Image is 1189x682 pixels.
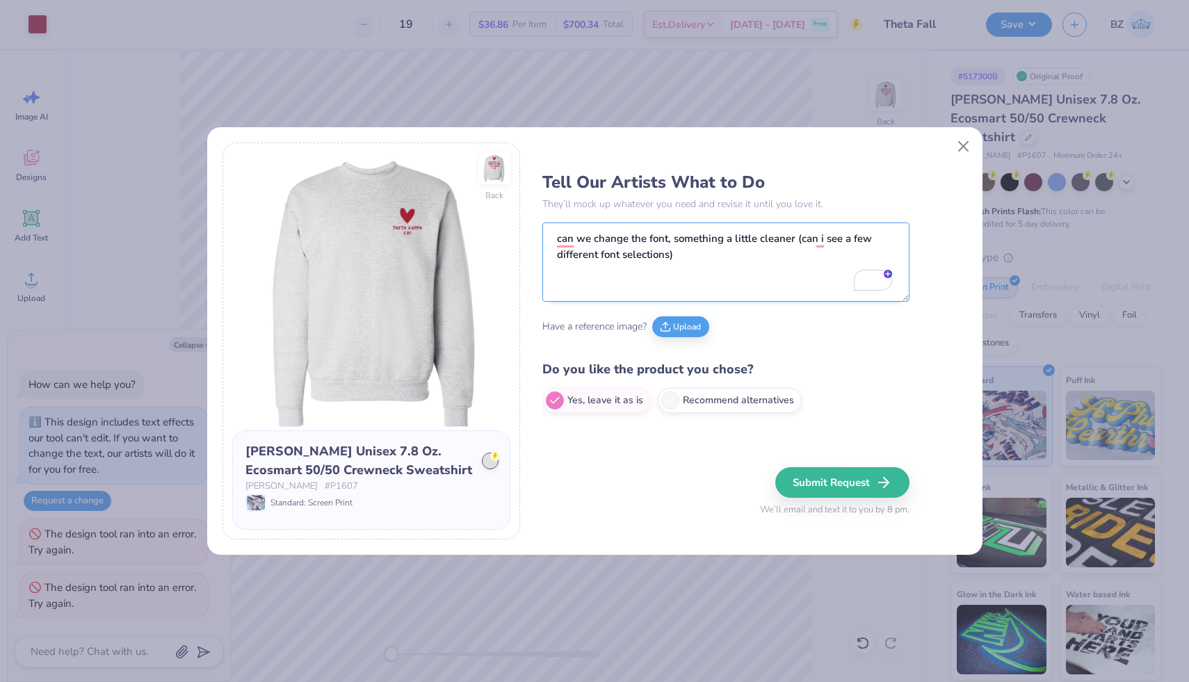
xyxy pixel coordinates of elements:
[485,189,503,202] div: Back
[232,152,510,430] img: Front
[652,316,709,337] button: Upload
[775,467,909,498] button: Submit Request
[658,388,802,413] label: Recommend alternatives
[542,388,651,413] label: Yes, leave it as is
[270,496,353,509] span: Standard: Screen Print
[542,359,909,380] h4: Do you like the product you chose?
[245,480,318,494] span: [PERSON_NAME]
[950,133,976,159] button: Close
[542,319,647,334] span: Have a reference image?
[542,172,909,193] h3: Tell Our Artists What to Do
[245,442,472,480] div: [PERSON_NAME] Unisex 7.8 Oz. Ecosmart 50/50 Crewneck Sweatshirt
[247,495,265,510] img: Standard: Screen Print
[325,480,358,494] span: # P1607
[760,503,909,517] span: We’ll email and text it to you by 8 pm.
[542,222,909,302] textarea: To enrich screen reader interactions, please activate Accessibility in Grammarly extension settings
[542,197,909,211] p: They’ll mock up whatever you need and revise it until you love it.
